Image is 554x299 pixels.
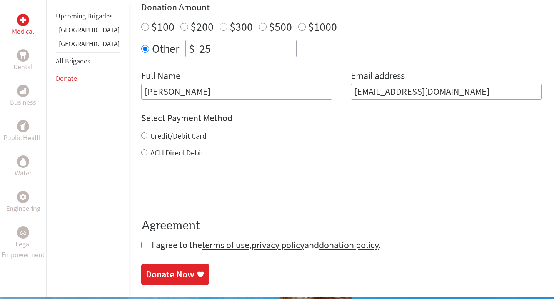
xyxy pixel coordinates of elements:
[15,168,32,179] p: Water
[202,239,249,251] a: terms of use
[152,239,381,251] span: I agree to the , and .
[17,14,29,26] div: Medical
[3,132,43,143] p: Public Health
[56,57,90,65] a: All Brigades
[141,112,542,124] h4: Select Payment Method
[17,155,29,168] div: Water
[59,25,120,34] a: [GEOGRAPHIC_DATA]
[319,239,379,251] a: donation policy
[3,120,43,143] a: Public HealthPublic Health
[17,85,29,97] div: Business
[190,19,214,34] label: $200
[10,97,36,108] p: Business
[2,239,45,260] p: Legal Empowerment
[10,85,36,108] a: BusinessBusiness
[56,12,113,20] a: Upcoming Brigades
[20,17,26,23] img: Medical
[2,226,45,260] a: Legal EmpowermentLegal Empowerment
[141,1,542,13] h4: Donation Amount
[150,148,204,157] label: ACH Direct Debit
[20,194,26,200] img: Engineering
[141,219,542,233] h4: Agreement
[141,264,209,285] a: Donate Now
[252,239,304,251] a: privacy policy
[15,155,32,179] a: WaterWater
[59,39,120,48] a: [GEOGRAPHIC_DATA]
[150,131,207,140] label: Credit/Debit Card
[141,70,180,84] label: Full Name
[17,49,29,62] div: Dental
[56,52,120,70] li: All Brigades
[17,191,29,203] div: Engineering
[351,84,542,100] input: Your Email
[13,62,33,72] p: Dental
[151,19,174,34] label: $100
[6,203,40,214] p: Engineering
[56,74,77,83] a: Donate
[20,88,26,94] img: Business
[6,191,40,214] a: EngineeringEngineering
[269,19,292,34] label: $500
[186,40,198,57] div: $
[56,38,120,52] li: Guatemala
[230,19,253,34] label: $300
[351,70,405,84] label: Email address
[56,8,120,25] li: Upcoming Brigades
[56,70,120,87] li: Donate
[12,26,34,37] p: Medical
[13,49,33,72] a: DentalDental
[12,14,34,37] a: MedicalMedical
[17,226,29,239] div: Legal Empowerment
[20,122,26,130] img: Public Health
[308,19,337,34] label: $1000
[56,25,120,38] li: Ghana
[20,230,26,235] img: Legal Empowerment
[152,40,179,57] label: Other
[17,120,29,132] div: Public Health
[141,84,332,100] input: Enter Full Name
[198,40,296,57] input: Enter Amount
[146,268,194,281] div: Donate Now
[20,157,26,166] img: Water
[20,52,26,59] img: Dental
[141,174,258,204] iframe: reCAPTCHA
